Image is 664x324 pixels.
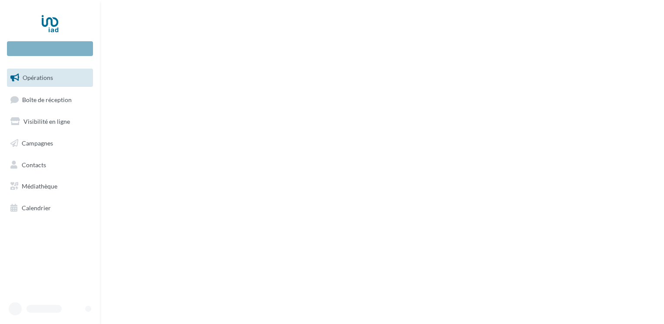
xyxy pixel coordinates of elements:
[22,139,53,147] span: Campagnes
[5,156,95,174] a: Contacts
[22,161,46,168] span: Contacts
[5,90,95,109] a: Boîte de réception
[5,177,95,195] a: Médiathèque
[5,112,95,131] a: Visibilité en ligne
[22,204,51,212] span: Calendrier
[5,199,95,217] a: Calendrier
[22,182,57,190] span: Médiathèque
[23,118,70,125] span: Visibilité en ligne
[5,134,95,152] a: Campagnes
[23,74,53,81] span: Opérations
[22,96,72,103] span: Boîte de réception
[5,69,95,87] a: Opérations
[7,41,93,56] div: Nouvelle campagne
